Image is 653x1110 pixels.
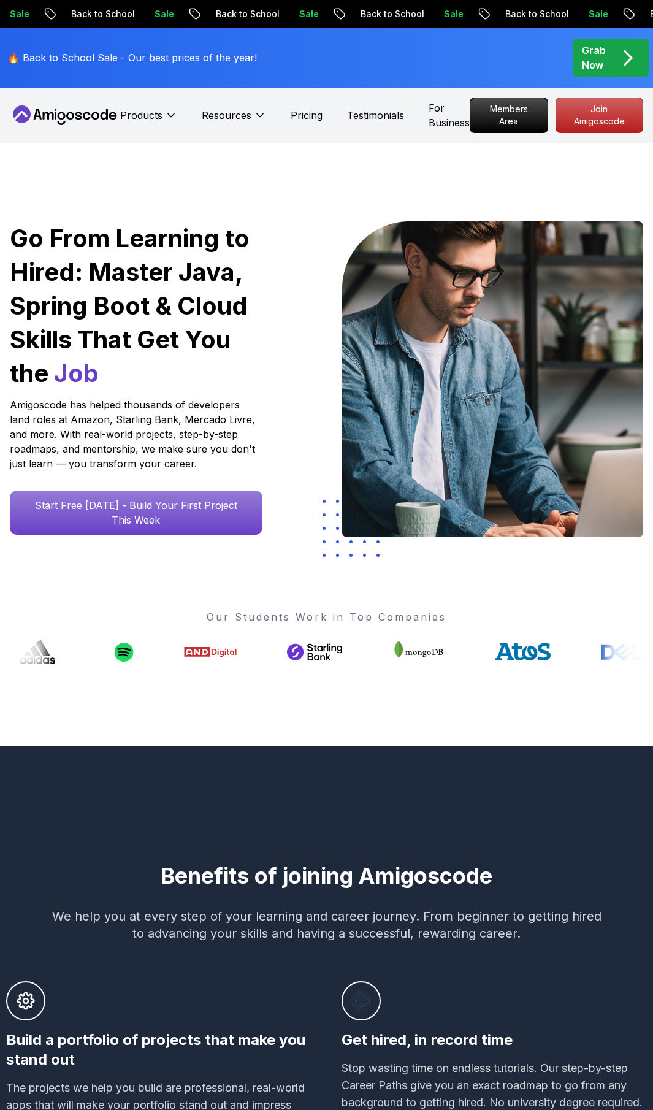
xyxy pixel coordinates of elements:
p: Grab Now [582,43,606,72]
p: Amigoscode has helped thousands of developers land roles at Amazon, Starling Bank, Mercado Livre,... [10,397,262,471]
p: Members Area [470,98,548,132]
img: hero [342,221,643,537]
span: Job [54,358,99,388]
p: Sale [264,8,303,20]
p: Back to School [180,8,264,20]
p: Sale [119,8,158,20]
a: Pricing [291,108,323,123]
p: Join Amigoscode [556,98,643,132]
p: Resources [202,108,251,123]
a: Join Amigoscode [556,98,643,133]
p: Back to School [36,8,119,20]
p: Sale [553,8,592,20]
p: We help you at every step of your learning and career journey. From beginner to getting hired to ... [52,908,601,942]
a: Testimonials [347,108,404,123]
a: Start Free [DATE] - Build Your First Project This Week [10,491,262,535]
button: Resources [202,108,266,132]
h3: Build a portfolio of projects that make you stand out [6,1030,312,1070]
p: Our Students Work in Top Companies [10,610,643,624]
p: Products [120,108,162,123]
p: 🔥 Back to School Sale - Our best prices of the year! [7,50,257,65]
p: Back to School [470,8,553,20]
p: Sale [408,8,448,20]
h1: Go From Learning to Hired: Master Java, Spring Boot & Cloud Skills That Get You the [10,221,262,390]
button: Products [120,108,177,132]
h2: Benefits of joining Amigoscode [6,863,647,888]
h3: Get hired, in record time [342,1030,647,1050]
p: Back to School [325,8,408,20]
a: Members Area [470,98,548,133]
a: For Business [429,101,470,130]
